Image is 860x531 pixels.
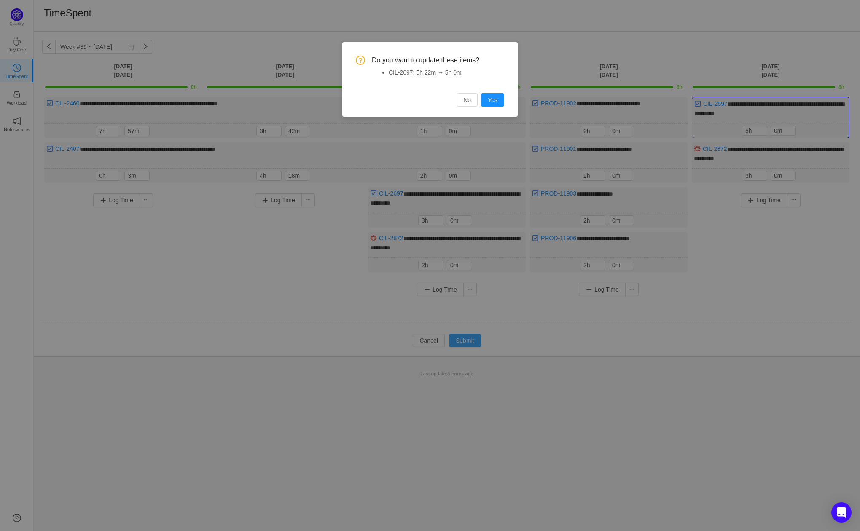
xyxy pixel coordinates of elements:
[372,56,504,65] span: Do you want to update these items?
[831,502,852,523] div: Open Intercom Messenger
[457,93,478,107] button: No
[481,93,504,107] button: Yes
[356,56,365,65] i: icon: question-circle
[389,68,504,77] li: CIL-2697: 5h 22m → 5h 0m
